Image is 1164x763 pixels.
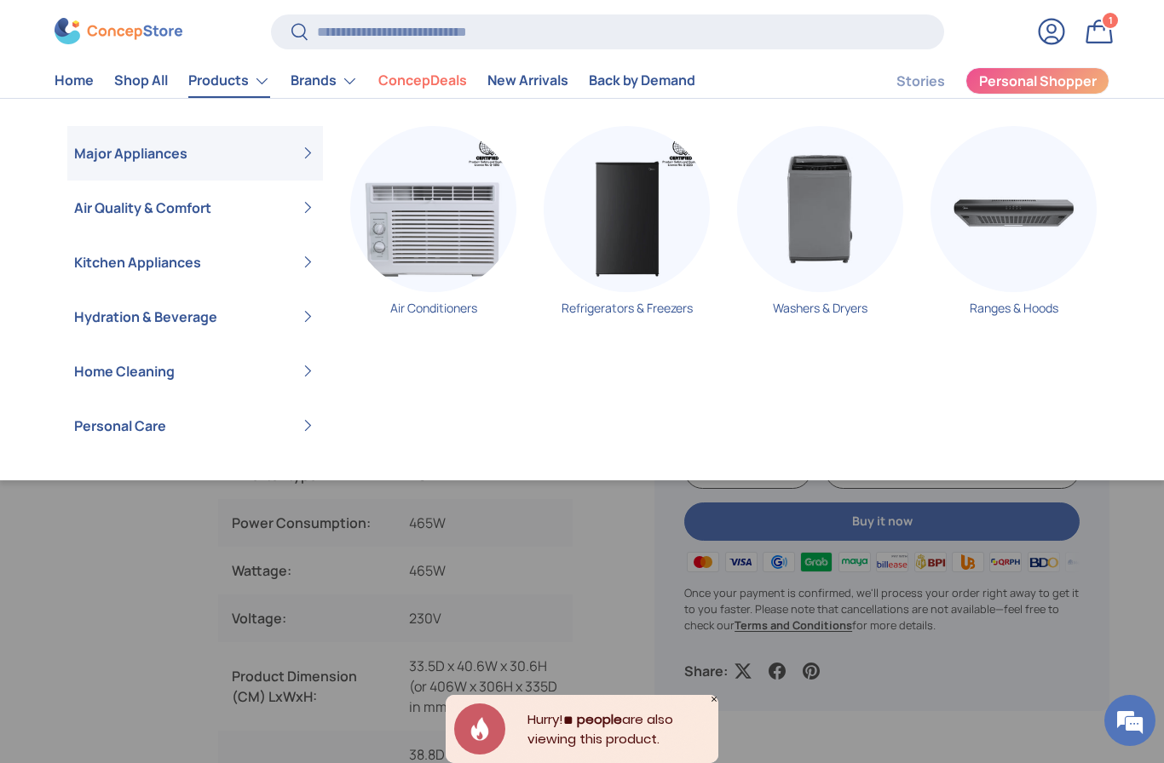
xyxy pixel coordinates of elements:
img: ConcepStore [55,19,182,45]
nav: Primary [55,64,695,98]
span: Personal Shopper [979,75,1097,89]
em: Submit [250,525,309,548]
summary: Brands [280,64,368,98]
a: Shop All [114,65,168,98]
a: Personal Shopper [965,67,1109,95]
a: Back by Demand [589,65,695,98]
a: Home [55,65,94,98]
div: Minimize live chat window [279,9,320,49]
div: Close [710,695,718,703]
summary: Products [178,64,280,98]
span: We are offline. Please leave us a message. [36,215,297,387]
span: 1 [1109,14,1113,26]
div: Leave a message [89,95,286,118]
nav: Secondary [856,64,1109,98]
textarea: Type your message and click 'Submit' [9,465,325,525]
a: ConcepDeals [378,65,467,98]
a: New Arrivals [487,65,568,98]
a: Stories [896,65,945,98]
